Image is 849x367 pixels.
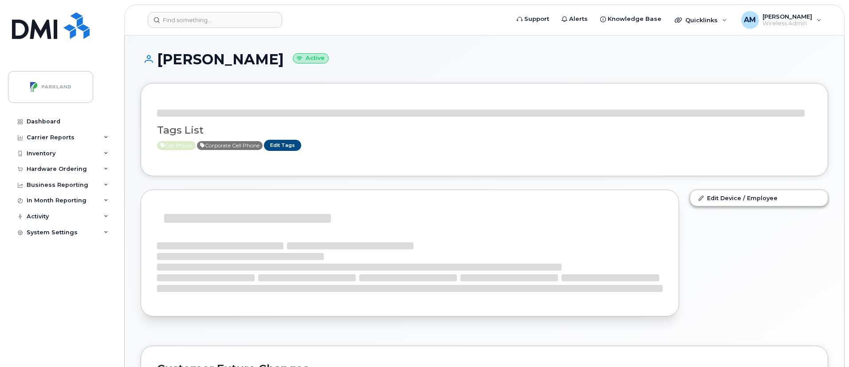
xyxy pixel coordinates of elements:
h1: [PERSON_NAME] [141,51,828,67]
a: Edit Tags [264,140,301,151]
small: Active [293,53,329,63]
a: Edit Device / Employee [690,190,828,206]
span: Active [197,141,263,150]
span: Active [157,141,196,150]
h3: Tags List [157,125,812,136]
